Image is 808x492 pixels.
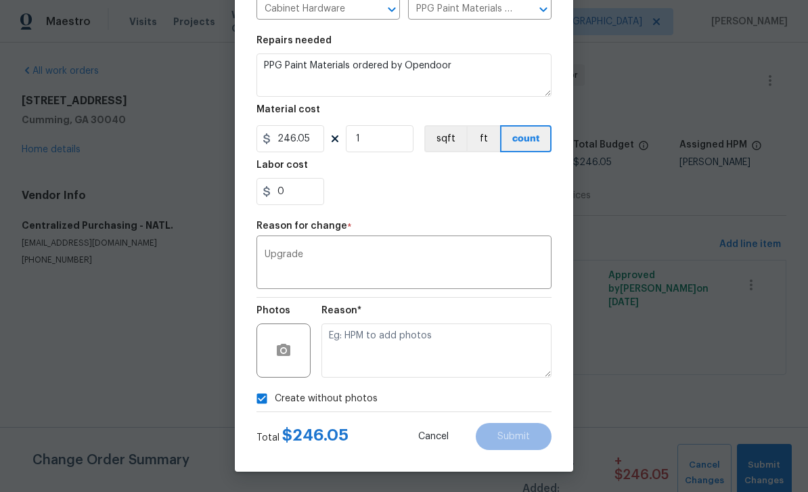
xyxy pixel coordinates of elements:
[418,432,449,442] span: Cancel
[256,160,308,170] h5: Labor cost
[256,36,332,45] h5: Repairs needed
[265,250,543,278] textarea: Upgrade
[256,221,347,231] h5: Reason for change
[466,125,500,152] button: ft
[424,125,466,152] button: sqft
[500,125,552,152] button: count
[321,306,361,315] h5: Reason*
[497,432,530,442] span: Submit
[476,423,552,450] button: Submit
[256,306,290,315] h5: Photos
[256,53,552,97] textarea: PPG Paint Materials ordered by Opendoor
[256,428,349,445] div: Total
[256,105,320,114] h5: Material cost
[275,392,378,406] span: Create without photos
[282,427,349,443] span: $ 246.05
[397,423,470,450] button: Cancel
